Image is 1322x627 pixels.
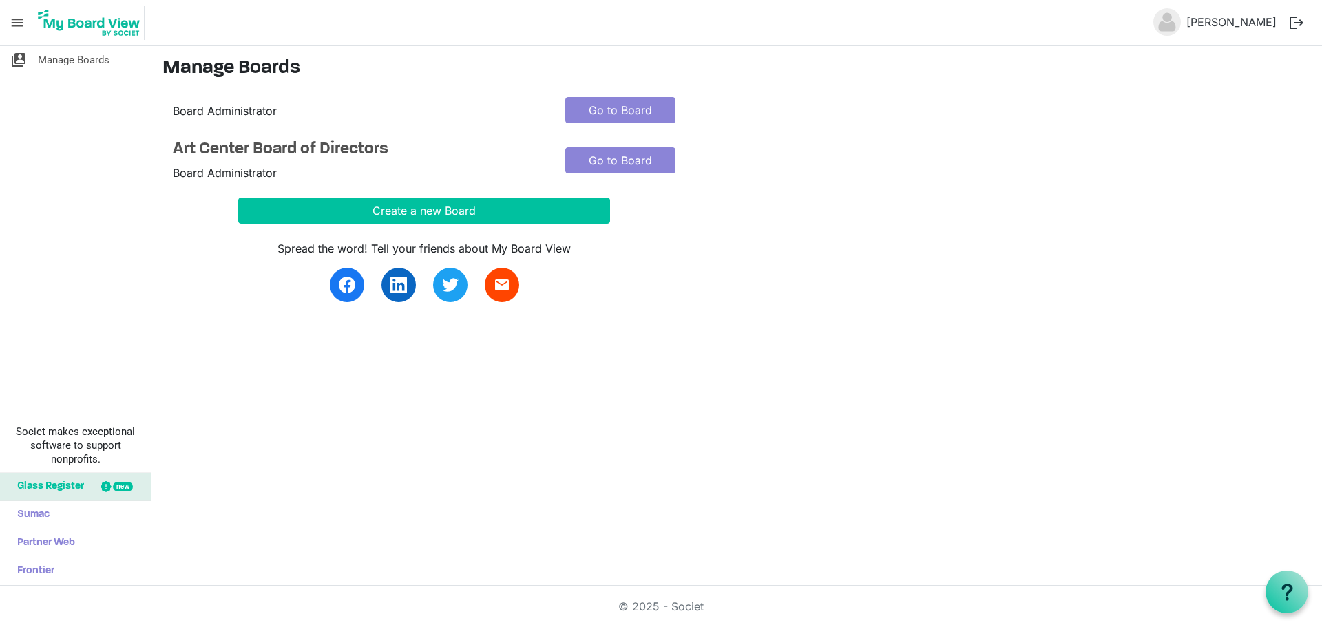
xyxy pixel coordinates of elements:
span: switch_account [10,46,27,74]
span: Board Administrator [173,104,277,118]
a: My Board View Logo [34,6,150,40]
span: Glass Register [10,473,84,500]
img: no-profile-picture.svg [1153,8,1181,36]
span: Frontier [10,557,54,585]
span: Societ makes exceptional software to support nonprofits. [6,425,145,466]
a: Go to Board [565,147,675,173]
a: email [485,268,519,302]
img: linkedin.svg [390,277,407,293]
div: new [113,482,133,491]
h3: Manage Boards [162,57,1311,81]
img: My Board View Logo [34,6,145,40]
a: Go to Board [565,97,675,123]
img: twitter.svg [442,277,459,293]
a: [PERSON_NAME] [1181,8,1282,36]
span: Sumac [10,501,50,529]
button: Create a new Board [238,198,610,224]
span: Partner Web [10,529,75,557]
span: Board Administrator [173,166,277,180]
div: Spread the word! Tell your friends about My Board View [238,240,610,257]
span: email [494,277,510,293]
a: © 2025 - Societ [618,599,704,613]
span: Manage Boards [38,46,109,74]
span: menu [4,10,30,36]
a: Art Center Board of Directors [173,140,545,160]
img: facebook.svg [339,277,355,293]
button: logout [1282,8,1311,37]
